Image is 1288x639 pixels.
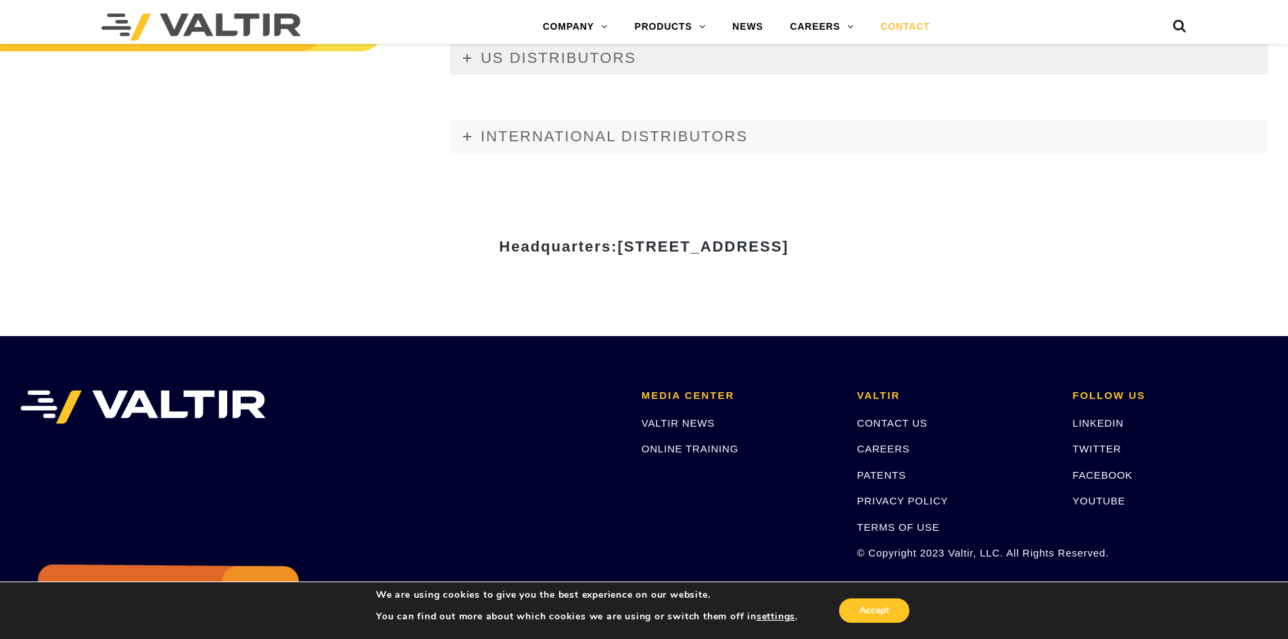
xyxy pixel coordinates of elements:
[642,390,837,402] h2: MEDIA CENTER
[1072,417,1124,429] a: LINKEDIN
[481,128,748,145] span: INTERNATIONAL DISTRIBUTORS
[617,238,788,255] span: [STREET_ADDRESS]
[1072,390,1268,402] h2: FOLLOW US
[857,469,907,481] a: PATENTS
[481,49,636,66] span: US DISTRIBUTORS
[450,41,1268,75] a: US DISTRIBUTORS
[867,14,943,41] a: CONTACT
[719,14,776,41] a: NEWS
[376,589,798,601] p: We are using cookies to give you the best experience on our website.
[499,238,788,255] strong: Headquarters:
[20,390,266,424] img: VALTIR
[857,417,928,429] a: CONTACT US
[857,495,949,506] a: PRIVACY POLICY
[839,598,909,623] button: Accept
[376,611,798,623] p: You can find out more about which cookies we are using or switch them off in .
[642,417,715,429] a: VALTIR NEWS
[621,14,719,41] a: PRODUCTS
[757,611,795,623] button: settings
[857,521,940,533] a: TERMS OF USE
[642,443,738,454] a: ONLINE TRAINING
[1072,469,1132,481] a: FACEBOOK
[529,14,621,41] a: COMPANY
[1072,495,1125,506] a: YOUTUBE
[857,443,910,454] a: CAREERS
[101,14,301,41] img: Valtir
[1072,443,1121,454] a: TWITTER
[777,14,867,41] a: CAREERS
[450,120,1268,153] a: INTERNATIONAL DISTRIBUTORS
[857,545,1053,561] p: © Copyright 2023 Valtir, LLC. All Rights Reserved.
[857,390,1053,402] h2: VALTIR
